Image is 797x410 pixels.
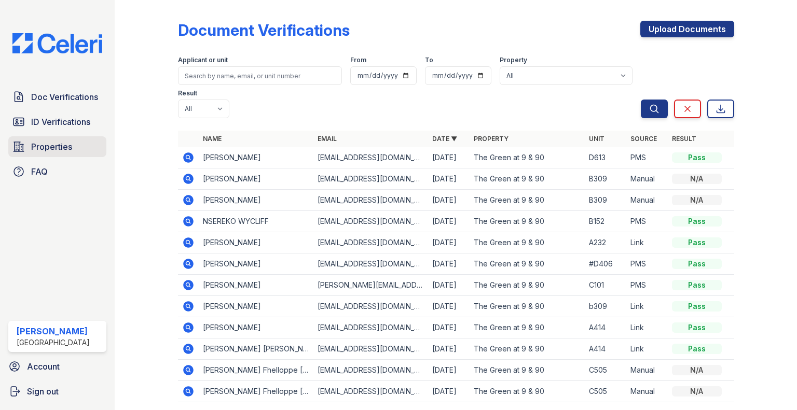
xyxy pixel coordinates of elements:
td: [EMAIL_ADDRESS][DOMAIN_NAME] [313,360,428,381]
td: [DATE] [428,168,470,190]
td: [DATE] [428,147,470,168]
label: Applicant or unit [178,56,228,64]
span: ID Verifications [31,116,90,128]
td: Manual [626,190,668,211]
td: B309 [585,190,626,211]
td: [EMAIL_ADDRESS][DOMAIN_NAME] [313,296,428,317]
td: Link [626,232,668,253]
td: The Green at 9 & 90 [470,275,584,296]
td: [PERSON_NAME] [199,168,313,190]
div: N/A [672,386,722,397]
td: [PERSON_NAME] [199,190,313,211]
td: The Green at 9 & 90 [470,253,584,275]
input: Search by name, email, or unit number [178,66,342,85]
td: D613 [585,147,626,168]
span: Doc Verifications [31,91,98,103]
div: Pass [672,237,722,248]
td: [PERSON_NAME] [199,275,313,296]
div: Pass [672,280,722,290]
td: [EMAIL_ADDRESS][DOMAIN_NAME] [313,381,428,402]
td: A232 [585,232,626,253]
a: Properties [8,136,106,157]
td: PMS [626,275,668,296]
td: [PERSON_NAME] [199,253,313,275]
td: [PERSON_NAME] [199,232,313,253]
td: PMS [626,253,668,275]
a: Sign out [4,381,111,402]
a: Property [474,135,509,143]
td: The Green at 9 & 90 [470,296,584,317]
td: The Green at 9 & 90 [470,338,584,360]
td: The Green at 9 & 90 [470,360,584,381]
span: Account [27,360,60,373]
td: A414 [585,338,626,360]
td: [PERSON_NAME] Fhelloppe [PERSON_NAME] [PERSON_NAME] [199,381,313,402]
td: [EMAIL_ADDRESS][DOMAIN_NAME] [313,147,428,168]
div: N/A [672,174,722,184]
td: Manual [626,381,668,402]
a: Date ▼ [432,135,457,143]
td: [EMAIL_ADDRESS][DOMAIN_NAME] [313,232,428,253]
td: B309 [585,168,626,190]
td: [EMAIL_ADDRESS][DOMAIN_NAME] [313,338,428,360]
td: [DATE] [428,338,470,360]
a: Result [672,135,696,143]
div: Pass [672,301,722,312]
td: [EMAIL_ADDRESS][DOMAIN_NAME] [313,253,428,275]
td: [DATE] [428,211,470,232]
label: Result [178,89,197,97]
td: [EMAIL_ADDRESS][DOMAIN_NAME] [313,211,428,232]
td: [DATE] [428,190,470,211]
div: [GEOGRAPHIC_DATA] [17,337,90,348]
td: Manual [626,168,668,190]
td: The Green at 9 & 90 [470,232,584,253]
td: [EMAIL_ADDRESS][DOMAIN_NAME] [313,317,428,338]
td: Link [626,317,668,338]
label: From [350,56,366,64]
td: [EMAIL_ADDRESS][DOMAIN_NAME] [313,168,428,190]
td: [PERSON_NAME] [199,296,313,317]
td: [DATE] [428,253,470,275]
div: [PERSON_NAME] [17,325,90,337]
td: [DATE] [428,381,470,402]
td: Link [626,338,668,360]
div: Pass [672,152,722,163]
td: [DATE] [428,360,470,381]
span: Properties [31,140,72,153]
td: #D406 [585,253,626,275]
a: Name [203,135,222,143]
td: B152 [585,211,626,232]
div: Pass [672,216,722,227]
td: C505 [585,381,626,402]
td: [DATE] [428,232,470,253]
td: The Green at 9 & 90 [470,317,584,338]
label: Property [500,56,527,64]
span: Sign out [27,385,59,398]
div: Pass [672,322,722,333]
td: Manual [626,360,668,381]
td: [DATE] [428,275,470,296]
td: The Green at 9 & 90 [470,381,584,402]
span: FAQ [31,165,48,178]
a: Source [630,135,657,143]
div: Pass [672,259,722,269]
td: PMS [626,147,668,168]
td: C505 [585,360,626,381]
td: [DATE] [428,296,470,317]
td: The Green at 9 & 90 [470,211,584,232]
div: N/A [672,195,722,205]
a: Upload Documents [640,21,734,37]
td: PMS [626,211,668,232]
td: [PERSON_NAME] [199,317,313,338]
td: C101 [585,275,626,296]
td: [EMAIL_ADDRESS][DOMAIN_NAME] [313,190,428,211]
a: Account [4,356,111,377]
td: The Green at 9 & 90 [470,147,584,168]
div: Pass [672,344,722,354]
td: b309 [585,296,626,317]
a: ID Verifications [8,111,106,132]
td: A414 [585,317,626,338]
td: The Green at 9 & 90 [470,190,584,211]
a: Unit [589,135,604,143]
